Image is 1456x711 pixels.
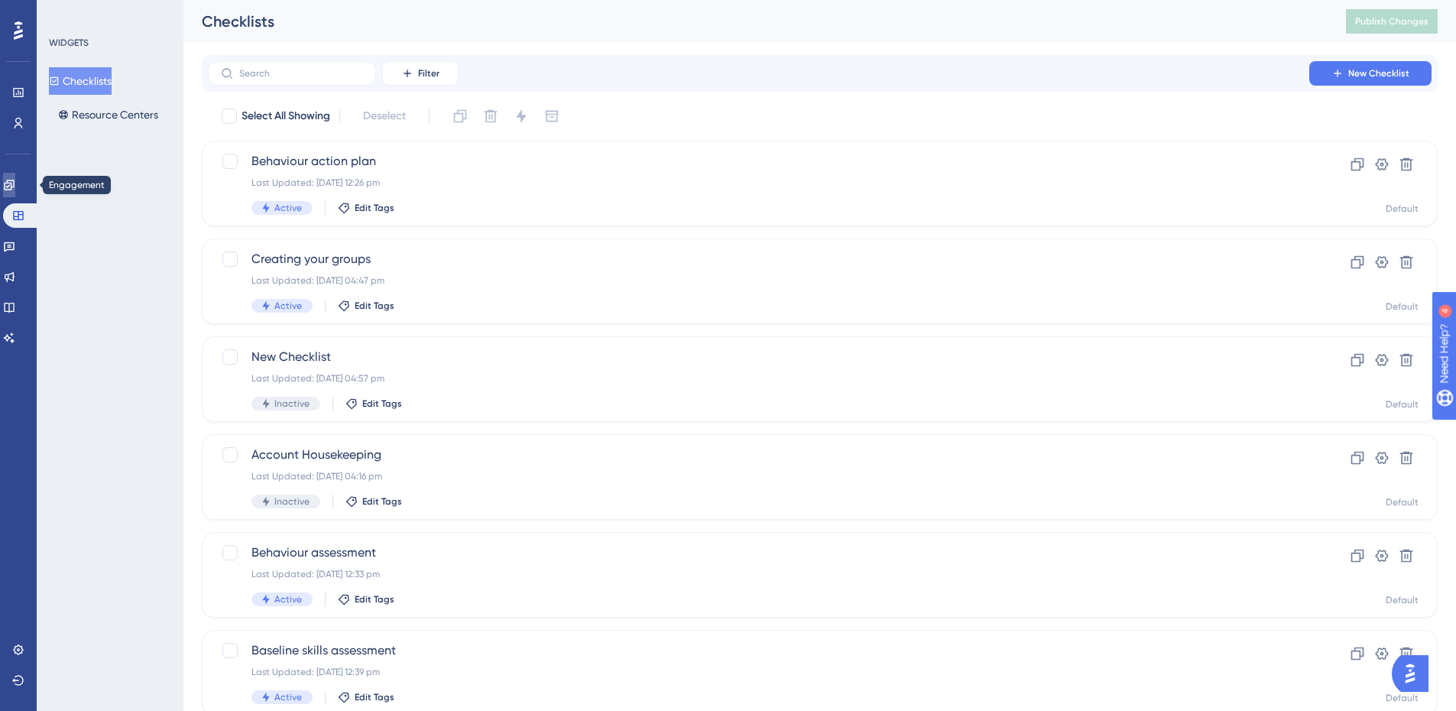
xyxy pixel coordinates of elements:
div: Last Updated: [DATE] 04:16 pm [251,470,1266,482]
button: Edit Tags [345,398,402,410]
span: New Checklist [1348,67,1409,80]
div: WIDGETS [49,37,89,49]
span: Edit Tags [362,398,402,410]
button: Resource Centers [49,101,167,128]
span: Inactive [274,398,310,410]
span: Behaviour assessment [251,544,1266,562]
span: Deselect [363,107,406,125]
button: Edit Tags [338,300,394,312]
button: Edit Tags [338,691,394,703]
button: Edit Tags [338,202,394,214]
div: Default [1386,203,1419,215]
span: Active [274,593,302,605]
span: Need Help? [36,4,96,22]
div: Last Updated: [DATE] 12:33 pm [251,568,1266,580]
button: Edit Tags [345,495,402,508]
div: Default [1386,398,1419,411]
span: Active [274,202,302,214]
div: Last Updated: [DATE] 04:57 pm [251,372,1266,385]
span: Edit Tags [362,495,402,508]
span: New Checklist [251,348,1266,366]
span: Account Housekeeping [251,446,1266,464]
span: Baseline skills assessment [251,641,1266,660]
div: Last Updated: [DATE] 04:47 pm [251,274,1266,287]
button: Deselect [349,102,420,130]
div: Default [1386,300,1419,313]
div: Default [1386,594,1419,606]
span: Select All Showing [242,107,330,125]
span: Filter [418,67,439,80]
button: Checklists [49,67,112,95]
span: Active [274,300,302,312]
button: Edit Tags [338,593,394,605]
div: Last Updated: [DATE] 12:39 pm [251,666,1266,678]
span: Edit Tags [355,202,394,214]
span: Publish Changes [1355,15,1428,28]
span: Active [274,691,302,703]
span: Edit Tags [355,300,394,312]
span: Edit Tags [355,691,394,703]
div: Checklists [202,11,1308,32]
input: Search [239,68,363,79]
div: Default [1386,496,1419,508]
div: Last Updated: [DATE] 12:26 pm [251,177,1266,189]
span: Creating your groups [251,250,1266,268]
span: Edit Tags [355,593,394,605]
div: Default [1386,692,1419,704]
div: 4 [106,8,111,20]
button: Filter [382,61,459,86]
iframe: UserGuiding AI Assistant Launcher [1392,651,1438,696]
button: Publish Changes [1346,9,1438,34]
span: Inactive [274,495,310,508]
span: Behaviour action plan [251,152,1266,170]
button: New Checklist [1309,61,1432,86]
